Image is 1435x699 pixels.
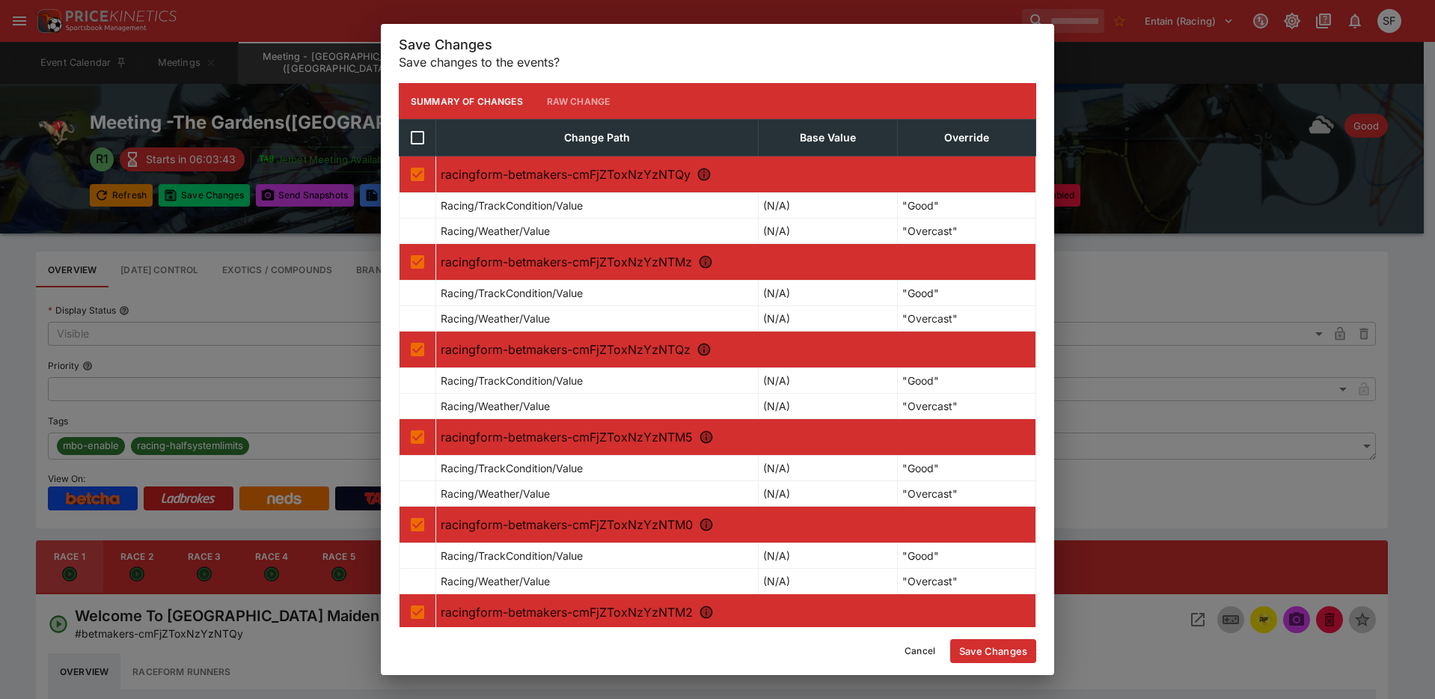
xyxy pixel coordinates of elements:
[758,219,898,244] td: (N/A)
[697,342,712,357] svg: R3 - Ladbrokes Srm In Multis 1-3 Win
[699,517,714,532] svg: R5 - Bishop Collins 1-3 Win
[697,167,712,182] svg: R1 - Welcome To Ladbrokes Gardens Maiden
[441,516,1031,534] p: racingform-betmakers-cmFjZToxNzYzNTM0
[758,306,898,332] td: (N/A)
[441,603,1031,621] p: racingform-betmakers-cmFjZToxNzYzNTM2
[699,430,714,445] svg: R4 - Mark Hughes Foundation 1-3 Win
[950,639,1036,663] button: Save Changes
[758,394,898,419] td: (N/A)
[441,548,583,564] p: Racing/TrackCondition/Value
[399,83,535,119] button: Summary of Changes
[441,428,1031,446] p: racingform-betmakers-cmFjZToxNzYzNTM5
[441,311,550,326] p: Racing/Weather/Value
[758,481,898,507] td: (N/A)
[898,368,1036,394] td: "Good"
[441,341,1031,358] p: racingform-betmakers-cmFjZToxNzYzNTQz
[758,281,898,306] td: (N/A)
[399,53,1036,71] p: Save changes to the events?
[898,394,1036,419] td: "Overcast"
[898,193,1036,219] td: "Good"
[535,83,622,119] button: Raw Change
[441,198,583,213] p: Racing/TrackCondition/Value
[758,569,898,594] td: (N/A)
[758,193,898,219] td: (N/A)
[399,36,1036,53] h5: Save Changes
[898,481,1036,507] td: "Overcast"
[699,605,714,620] svg: R6 - The Lids Fly On Ladbrokes Live Channels 1-3 Win
[441,486,550,501] p: Racing/Weather/Value
[441,573,550,589] p: Racing/Weather/Value
[898,219,1036,244] td: "Overcast"
[698,254,713,269] svg: R2 - Ladbrokes Quick Multi
[436,120,759,156] th: Change Path
[441,253,1031,271] p: racingform-betmakers-cmFjZToxNzYzNTMz
[758,456,898,481] td: (N/A)
[441,285,583,301] p: Racing/TrackCondition/Value
[441,165,1031,183] p: racingform-betmakers-cmFjZToxNzYzNTQy
[898,120,1036,156] th: Override
[758,543,898,569] td: (N/A)
[898,569,1036,594] td: "Overcast"
[898,281,1036,306] td: "Good"
[441,398,550,414] p: Racing/Weather/Value
[758,120,898,156] th: Base Value
[896,639,944,663] button: Cancel
[441,373,583,388] p: Racing/TrackCondition/Value
[898,543,1036,569] td: "Good"
[441,460,583,476] p: Racing/TrackCondition/Value
[441,223,550,239] p: Racing/Weather/Value
[898,456,1036,481] td: "Good"
[758,368,898,394] td: (N/A)
[898,306,1036,332] td: "Overcast"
